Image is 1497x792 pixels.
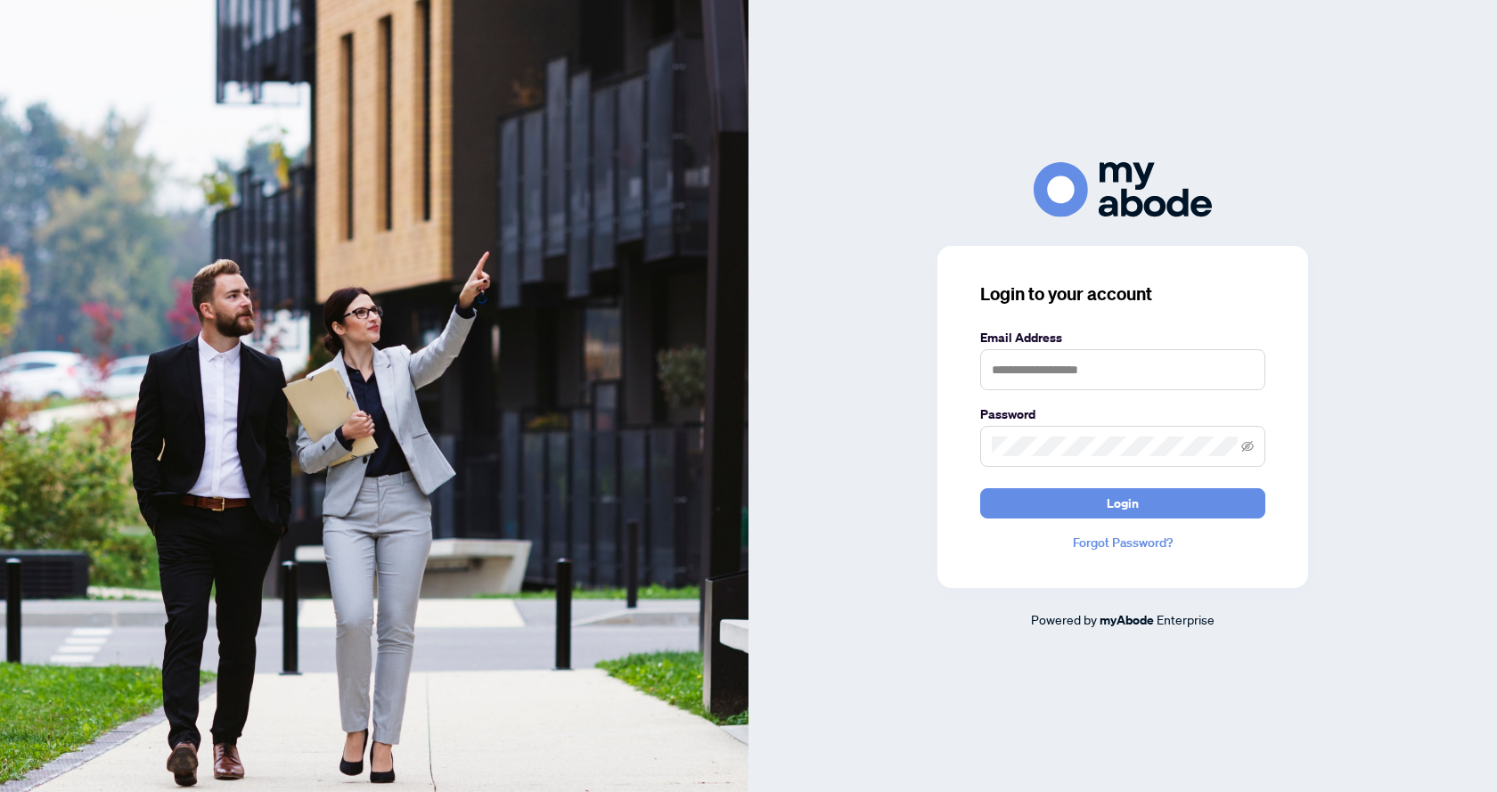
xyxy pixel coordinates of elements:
[980,488,1265,518] button: Login
[1157,611,1215,627] span: Enterprise
[1241,440,1254,453] span: eye-invisible
[980,404,1265,424] label: Password
[1107,489,1139,518] span: Login
[1031,611,1097,627] span: Powered by
[980,282,1265,306] h3: Login to your account
[1100,610,1154,630] a: myAbode
[980,328,1265,347] label: Email Address
[980,533,1265,552] a: Forgot Password?
[1034,162,1212,216] img: ma-logo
